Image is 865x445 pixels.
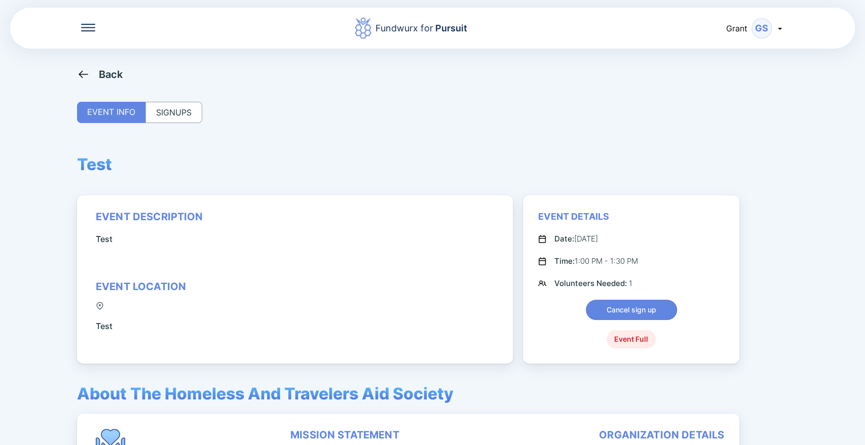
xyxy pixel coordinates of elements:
span: Cancel sign up [607,305,656,315]
div: Back [99,68,123,80]
div: GS [751,18,772,38]
div: [DATE] [554,233,598,245]
button: Cancel sign up [586,300,677,320]
div: event description [96,211,203,223]
span: About The Homeless And Travelers Aid Society [77,384,454,403]
span: Time: [554,256,575,266]
div: SIGNUPS [145,102,202,123]
span: Test [96,319,112,333]
div: event location [96,280,186,293]
div: 1 [554,277,632,290]
span: Grant [726,23,747,33]
div: Event Full [607,330,656,348]
span: Date: [554,234,574,244]
span: Test [77,154,112,174]
div: organization details [599,429,724,441]
span: Test [96,232,112,246]
div: EVENT INFO [77,102,145,123]
div: mission statement [290,429,399,441]
span: Pursuit [433,23,467,33]
div: Event Details [538,211,609,223]
div: 1:00 PM - 1:30 PM [554,255,638,267]
span: Volunteers Needed: [554,278,629,288]
div: Fundwurx for [375,21,467,35]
